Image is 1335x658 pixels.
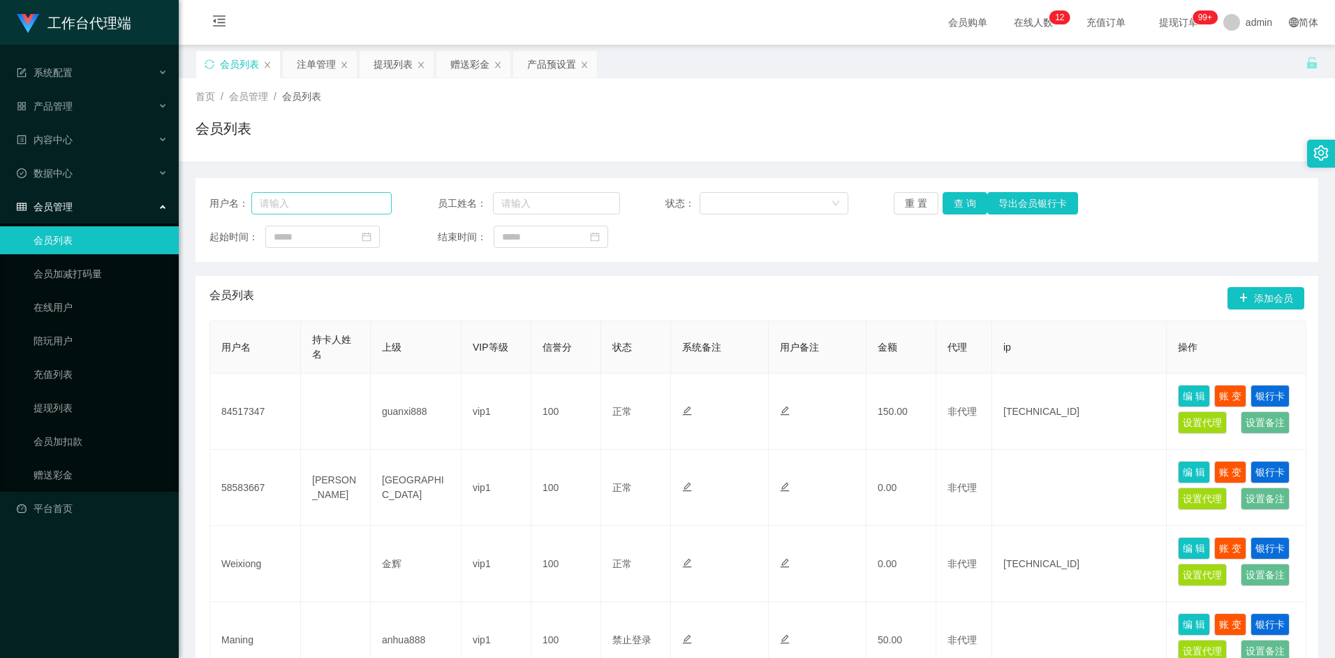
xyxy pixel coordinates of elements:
i: 图标: close [340,61,348,69]
td: 58583667 [210,450,301,526]
h1: 会员列表 [196,118,251,139]
span: 会员管理 [229,91,268,102]
span: 系统备注 [682,342,721,353]
i: 图标: close [580,61,589,69]
a: 工作台代理端 [17,17,131,28]
i: 图标: edit [780,558,790,568]
button: 账 变 [1214,537,1246,560]
button: 设置备注 [1241,564,1290,586]
input: 请输入 [493,192,620,214]
td: vip1 [462,374,531,450]
button: 设置备注 [1241,411,1290,434]
td: 100 [531,374,601,450]
div: 赠送彩金 [450,51,489,78]
a: 赠送彩金 [34,461,168,489]
h1: 工作台代理端 [47,1,131,45]
span: 会员列表 [209,287,254,309]
span: 非代理 [947,558,977,569]
td: Weixiong [210,526,301,602]
span: 代理 [947,342,967,353]
span: 持卡人姓名 [312,334,351,360]
span: 信誉分 [543,342,572,353]
span: 用户名： [209,196,251,211]
button: 银行卡 [1251,461,1290,483]
span: 起始时间： [209,230,265,244]
i: 图标: table [17,202,27,212]
button: 银行卡 [1251,537,1290,560]
button: 编 辑 [1178,461,1210,483]
a: 提现列表 [34,394,168,422]
td: 金辉 [371,526,462,602]
input: 请输入 [251,192,392,214]
td: 0.00 [866,450,936,526]
i: 图标: edit [780,634,790,644]
span: 状态 [612,342,632,353]
button: 图标: plus添加会员 [1227,287,1304,309]
span: 结束时间： [438,230,494,244]
i: 图标: global [1289,17,1299,27]
span: 会员列表 [282,91,321,102]
td: [PERSON_NAME] [301,450,371,526]
span: 数据中心 [17,168,73,179]
span: 在线人数 [1007,17,1060,27]
td: 100 [531,526,601,602]
span: 状态： [665,196,700,211]
button: 设置代理 [1178,564,1227,586]
p: 2 [1060,10,1065,24]
i: 图标: setting [1313,145,1329,161]
span: 正常 [612,482,632,493]
i: 图标: edit [780,482,790,492]
a: 在线用户 [34,293,168,321]
a: 会员加减打码量 [34,260,168,288]
i: 图标: calendar [362,232,371,242]
button: 银行卡 [1251,613,1290,636]
i: 图标: menu-fold [196,1,243,45]
i: 图标: sync [205,59,214,69]
span: VIP等级 [473,342,508,353]
i: 图标: close [263,61,272,69]
sup: 1087 [1193,10,1218,24]
td: 100 [531,450,601,526]
button: 导出会员银行卡 [987,192,1078,214]
div: 注单管理 [297,51,336,78]
i: 图标: edit [682,482,692,492]
span: 用户备注 [780,342,819,353]
span: 上级 [382,342,401,353]
sup: 12 [1049,10,1070,24]
td: [TECHNICAL_ID] [992,374,1167,450]
td: 150.00 [866,374,936,450]
i: 图标: down [832,199,840,209]
span: 正常 [612,558,632,569]
i: 图标: edit [682,558,692,568]
div: 产品预设置 [527,51,576,78]
span: / [221,91,223,102]
td: 84517347 [210,374,301,450]
i: 图标: edit [682,634,692,644]
a: 充值列表 [34,360,168,388]
span: 首页 [196,91,215,102]
span: 禁止登录 [612,634,651,645]
button: 编 辑 [1178,385,1210,407]
span: 用户名 [221,342,251,353]
button: 账 变 [1214,461,1246,483]
i: 图标: close [494,61,502,69]
span: 充值订单 [1079,17,1133,27]
button: 账 变 [1214,385,1246,407]
span: 金额 [878,342,897,353]
i: 图标: check-circle-o [17,168,27,178]
i: 图标: edit [682,406,692,416]
a: 会员加扣款 [34,427,168,455]
i: 图标: calendar [590,232,600,242]
div: 会员列表 [220,51,259,78]
td: 0.00 [866,526,936,602]
span: 会员管理 [17,201,73,212]
span: 操作 [1178,342,1197,353]
td: [GEOGRAPHIC_DATA] [371,450,462,526]
span: 非代理 [947,406,977,417]
i: 图标: edit [780,406,790,416]
span: 产品管理 [17,101,73,112]
a: 图标: dashboard平台首页 [17,495,168,522]
button: 查 询 [943,192,987,214]
button: 设置代理 [1178,411,1227,434]
button: 重 置 [894,192,938,214]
